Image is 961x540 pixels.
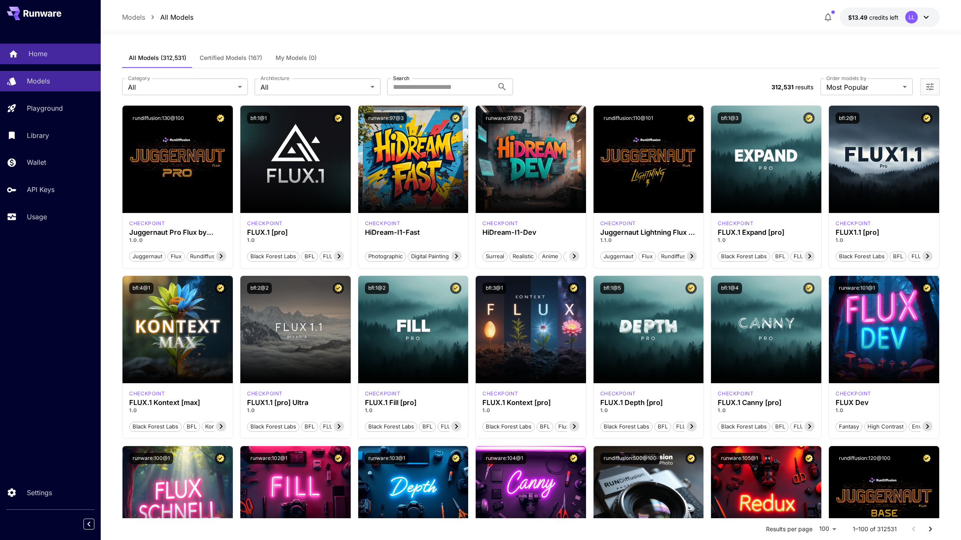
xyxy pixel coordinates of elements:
span: BFL [302,423,318,431]
p: 1–100 of 312531 [853,525,897,533]
button: runware:102@1 [247,453,291,464]
button: runware:104@1 [482,453,526,464]
a: Models [122,12,145,22]
span: Black Forest Labs [247,423,299,431]
button: bfl:1@3 [718,112,742,124]
button: BFL [772,251,789,262]
button: Certified Model – Vetted for best performance and includes a commercial license. [568,283,579,294]
p: 1.0 [129,407,226,414]
button: Certified Model – Vetted for best performance and includes a commercial license. [333,112,344,124]
h3: FLUX1.1 [pro] Ultra [247,399,344,407]
button: runware:101@1 [836,283,878,294]
button: runware:103@1 [365,453,409,464]
button: Certified Model – Vetted for best performance and includes a commercial license. [568,112,579,124]
button: rundiffusion:120@100 [836,453,894,464]
button: rundiffusion:500@100 [600,453,660,464]
span: flux [168,252,185,261]
p: 1.0 [718,236,815,244]
span: rundiffusion [187,252,226,261]
div: fluxpro [600,390,636,397]
span: BFL [184,423,200,431]
span: Environment [909,423,948,431]
p: 1.0 [365,407,462,414]
h3: FLUX1.1 [pro] [836,228,932,236]
p: checkpoint [129,390,165,397]
button: Certified Model – Vetted for best performance and includes a commercial license. [215,283,226,294]
p: Models [27,76,50,86]
p: checkpoint [836,220,871,227]
span: All Models (312,531) [129,54,186,62]
div: Collapse sidebar [90,517,101,532]
div: fluxpro [718,390,753,397]
span: FLUX.1 Canny [pro] [791,423,847,431]
p: checkpoint [129,220,165,227]
button: runware:97@3 [365,112,407,124]
span: Black Forest Labs [718,252,770,261]
button: Black Forest Labs [365,421,417,432]
p: checkpoint [247,390,283,397]
h3: HiDream-I1-Dev [482,228,579,236]
p: checkpoint [718,220,753,227]
button: rundiffusion:130@100 [129,112,188,124]
h3: FLUX.1 Kontext [max] [129,399,226,407]
button: flux [638,251,656,262]
p: 1.0 [718,407,815,414]
h3: FLUX.1 Kontext [pro] [482,399,579,407]
button: BFL [301,251,318,262]
span: All [128,82,234,92]
span: FLUX.1 Expand [pro] [791,252,850,261]
span: FLUX1.1 [pro] [909,252,949,261]
button: FLUX1.1 [pro] [908,251,949,262]
span: FLUX.1 Fill [pro] [438,423,485,431]
button: FLUX1.1 [pro] Ultra [320,421,375,432]
span: $13.49 [848,14,869,21]
span: BFL [419,423,435,431]
p: 1.0 [600,407,697,414]
button: rundiffusion [187,251,226,262]
label: Search [393,75,409,82]
span: Black Forest Labs [483,423,534,431]
button: Certified Model – Vetted for best performance and includes a commercial license. [685,112,697,124]
span: BFL [655,423,671,431]
button: flux [167,251,185,262]
h3: FLUX Dev [836,399,932,407]
span: Black Forest Labs [247,252,299,261]
span: FLUX.1 Depth [pro] [673,423,729,431]
span: rundiffusion [658,252,697,261]
p: checkpoint [365,220,401,227]
span: Black Forest Labs [718,423,770,431]
h3: FLUX.1 Expand [pro] [718,228,815,236]
div: 100 [816,523,839,535]
span: Fantasy [836,423,862,431]
button: Certified Model – Vetted for best performance and includes a commercial license. [803,283,815,294]
label: Category [128,75,150,82]
h3: FLUX.1 Canny [pro] [718,399,815,407]
h3: FLUX.1 Depth [pro] [600,399,697,407]
h3: Juggernaut Pro Flux by RunDiffusion [129,228,226,236]
div: FLUX.1 D [600,220,636,227]
span: Black Forest Labs [836,252,888,261]
button: bfl:4@1 [129,283,154,294]
button: Certified Model – Vetted for best performance and includes a commercial license. [333,283,344,294]
button: bfl:2@1 [836,112,859,124]
button: Certified Model – Vetted for best performance and includes a commercial license. [450,283,461,294]
div: Juggernaut Lightning Flux by RunDiffusion [600,228,697,236]
span: FLUX.1 [pro] [320,252,358,261]
button: Black Forest Labs [129,421,182,432]
button: Fantasy [836,421,862,432]
button: Black Forest Labs [718,421,770,432]
p: API Keys [27,184,55,195]
button: runware:105@1 [718,453,761,464]
button: Environment [909,421,948,432]
span: Black Forest Labs [365,423,417,431]
div: FLUX.1 [pro] [247,228,344,236]
button: Photographic [365,251,406,262]
span: 312,531 [771,83,794,91]
button: Certified Model – Vetted for best performance and includes a commercial license. [215,112,226,124]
